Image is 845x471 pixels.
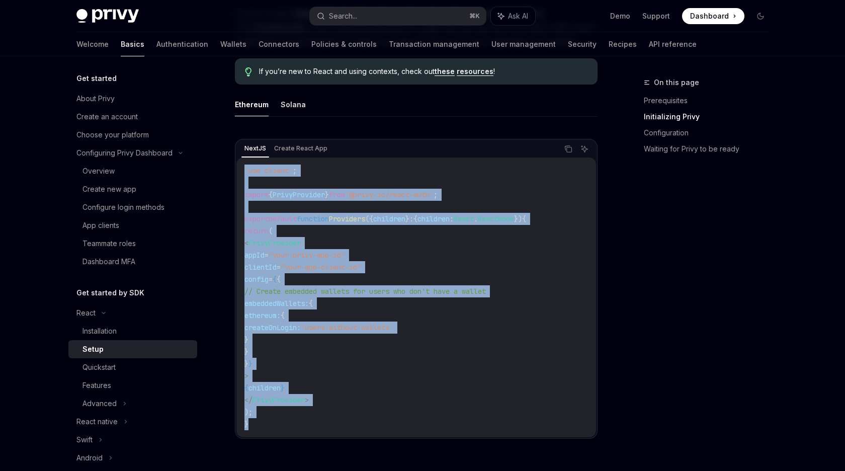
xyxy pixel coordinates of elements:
[68,358,197,376] a: Quickstart
[265,251,269,260] span: =
[269,251,345,260] span: "your-privy-app-id"
[82,256,135,268] div: Dashboard MFA
[568,32,597,56] a: Security
[281,263,361,272] span: "your-app-client-id"
[491,32,556,56] a: User management
[244,347,248,356] span: }
[68,216,197,234] a: App clients
[508,11,528,21] span: Ask AI
[248,383,281,392] span: children
[82,379,111,391] div: Features
[310,7,486,25] button: Search...⌘K
[244,239,248,248] span: <
[121,32,144,56] a: Basics
[76,434,93,446] div: Swift
[76,452,103,464] div: Android
[329,214,365,223] span: Providers
[434,190,438,199] span: ;
[244,214,269,223] span: export
[309,299,313,308] span: {
[68,108,197,126] a: Create an account
[82,361,116,373] div: Quickstart
[478,214,514,223] span: ReactNode
[76,9,139,23] img: dark logo
[244,420,248,429] span: }
[281,311,285,320] span: {
[220,32,246,56] a: Wallets
[345,190,434,199] span: '@privy-io/react-auth'
[68,376,197,395] a: Features
[514,214,522,223] span: })
[76,72,117,85] h5: Get started
[305,396,309,405] span: >
[241,142,269,154] div: NextJS
[269,226,273,235] span: (
[297,214,329,223] span: function
[244,408,252,417] span: );
[82,343,104,355] div: Setup
[435,67,455,76] a: these
[244,251,265,260] span: appId
[76,129,149,141] div: Choose your platform
[609,32,637,56] a: Recipes
[244,335,248,344] span: }
[690,11,729,21] span: Dashboard
[68,234,197,253] a: Teammate roles
[644,109,777,125] a: Initializing Privy
[76,147,173,159] div: Configuring Privy Dashboard
[76,32,109,56] a: Welcome
[252,396,305,405] span: PrivyProvider
[417,214,450,223] span: children
[244,226,269,235] span: return
[244,359,248,368] span: }
[244,287,486,296] span: // Create embedded wallets for users who don't have a wallet
[68,90,197,108] a: About Privy
[329,10,357,22] div: Search...
[365,214,373,223] span: ({
[329,190,345,199] span: from
[522,214,526,223] span: {
[273,190,325,199] span: PrivyProvider
[562,142,575,155] button: Copy the contents from the code block
[244,166,293,175] span: 'use client'
[76,416,118,428] div: React native
[491,7,535,25] button: Ask AI
[76,307,96,319] div: React
[644,141,777,157] a: Waiting for Privy to be ready
[409,214,413,223] span: :
[644,125,777,141] a: Configuration
[244,299,309,308] span: embeddedWallets:
[457,67,493,76] a: resources
[311,32,377,56] a: Policies & controls
[450,214,454,223] span: :
[301,323,393,332] span: 'users-without-wallets'
[82,165,115,177] div: Overview
[474,214,478,223] span: .
[76,93,115,105] div: About Privy
[642,11,670,21] a: Support
[245,67,252,76] svg: Tip
[68,198,197,216] a: Configure login methods
[244,263,277,272] span: clientId
[269,214,297,223] span: default
[68,180,197,198] a: Create new app
[82,219,119,231] div: App clients
[269,190,273,199] span: {
[259,66,587,76] span: If you’re new to React and using contexts, check out !
[610,11,630,21] a: Demo
[68,253,197,271] a: Dashboard MFA
[469,12,480,20] span: ⌘ K
[244,311,281,320] span: ethereum:
[244,371,248,380] span: >
[244,190,269,199] span: import
[244,275,269,284] span: config
[271,142,330,154] div: Create React App
[277,263,281,272] span: =
[82,398,117,410] div: Advanced
[752,8,769,24] button: Toggle dark mode
[578,142,591,155] button: Ask AI
[259,32,299,56] a: Connectors
[373,214,405,223] span: children
[277,275,281,284] span: {
[389,32,479,56] a: Transaction management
